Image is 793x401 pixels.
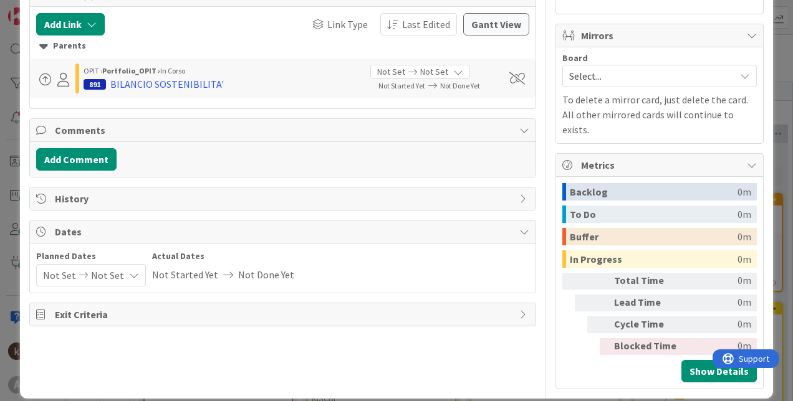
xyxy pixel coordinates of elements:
div: Parents [39,39,526,53]
span: Mirrors [581,28,741,43]
div: Cycle Time [614,316,683,333]
span: Not Started Yet [152,264,218,285]
div: 0m [738,205,751,223]
div: 0m [688,338,751,355]
span: Link Type [327,17,368,32]
span: Select... [569,67,729,85]
span: Exit Criteria [55,307,513,322]
span: Not Set [420,65,448,78]
button: Add Link [36,13,105,35]
span: Not Set [91,265,124,286]
button: Last Edited [380,13,457,35]
div: 0m [688,295,751,311]
div: Buffer [570,228,738,245]
span: Not Started Yet [378,81,425,90]
span: OPIT › [84,66,102,75]
b: Portfolio_OPIT › [102,66,160,75]
div: 0m [688,316,751,333]
span: Dates [55,224,513,239]
button: Show Details [681,360,757,382]
span: Board [562,54,588,62]
span: Actual Dates [152,250,294,263]
div: In Progress [570,250,738,268]
button: Gantt View [463,13,529,35]
div: 0m [738,250,751,268]
button: Add Comment [36,148,117,171]
div: To Do [570,205,738,223]
div: 891 [84,79,106,90]
span: Not Set [377,65,405,78]
div: 0m [738,228,751,245]
span: Support [26,2,57,17]
span: Not Done Yet [440,81,480,90]
div: 0m [688,273,751,290]
div: Lead Time [614,295,683,311]
span: Planned Dates [36,250,146,263]
span: Comments [55,123,513,138]
div: BILANCIO SOSTENIBILITA' [110,77,224,92]
span: Metrics [581,158,741,172]
span: Last Edited [402,17,450,32]
div: 0m [738,183,751,200]
span: History [55,191,513,206]
span: Not Set [43,265,76,286]
p: To delete a mirror card, just delete the card. All other mirrored cards will continue to exists. [562,92,757,137]
div: Total Time [614,273,683,290]
div: Backlog [570,183,738,200]
div: Blocked Time [614,338,683,355]
span: Not Done Yet [238,264,294,285]
span: In Corso [160,66,185,75]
